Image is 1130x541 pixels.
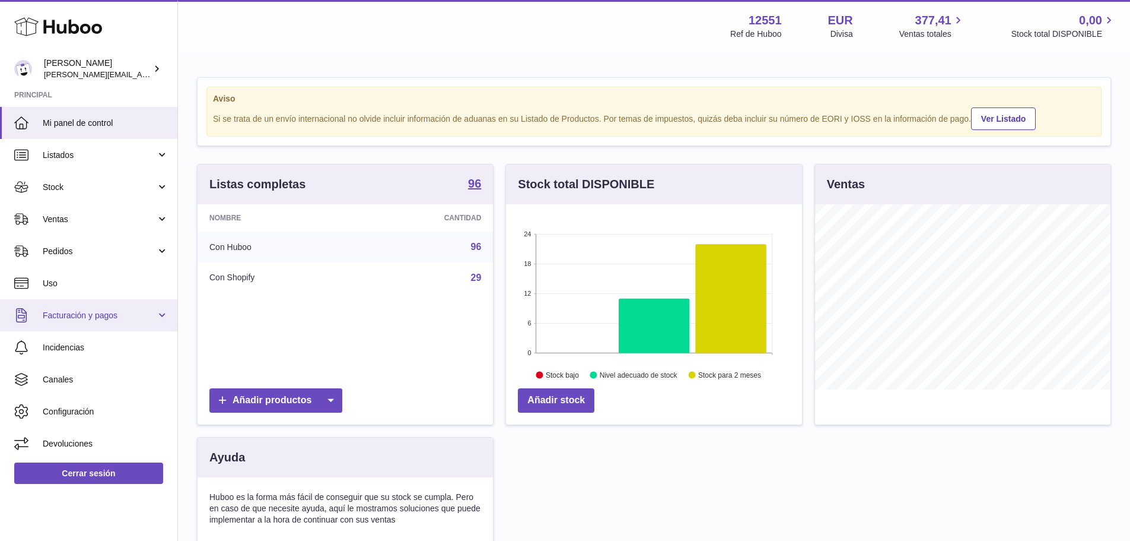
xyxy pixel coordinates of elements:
[546,371,579,379] text: Stock bajo
[528,349,531,356] text: 0
[209,450,245,466] h3: Ayuda
[44,69,301,79] span: [PERSON_NAME][EMAIL_ADDRESS][PERSON_NAME][DOMAIN_NAME]
[899,12,965,40] a: 377,41 Ventas totales
[1079,12,1102,29] span: 0,00
[1011,12,1116,40] a: 0,00 Stock total DISPONIBLE
[43,182,156,193] span: Stock
[471,242,482,252] a: 96
[827,176,865,192] h3: Ventas
[44,58,151,80] div: [PERSON_NAME]
[14,60,32,78] img: gerardo.montoiro@cleverenterprise.es
[43,406,168,417] span: Configuración
[43,150,156,161] span: Listados
[209,388,342,413] a: Añadir productos
[600,371,678,379] text: Nivel adecuado de stock
[915,12,951,29] span: 377,41
[43,374,168,385] span: Canales
[43,214,156,225] span: Ventas
[524,260,531,267] text: 18
[355,204,494,232] th: Cantidad
[899,29,965,40] span: Ventas totales
[43,118,168,129] span: Mi panel de control
[209,492,481,526] p: Huboo es la forma más fácil de conseguir que su stock se cumpla. Pero en caso de que necesite ayu...
[468,178,481,189] strong: 96
[198,262,355,293] td: Con Shopify
[749,12,782,29] strong: 12551
[1011,29,1116,40] span: Stock total DISPONIBLE
[43,310,156,321] span: Facturación y pagos
[830,29,853,40] div: Divisa
[43,342,168,353] span: Incidencias
[971,107,1036,130] a: Ver Listado
[213,93,1095,105] strong: Aviso
[468,178,481,192] a: 96
[698,371,761,379] text: Stock para 2 meses
[14,463,163,484] a: Cerrar sesión
[828,12,853,29] strong: EUR
[43,246,156,257] span: Pedidos
[518,176,654,192] h3: Stock total DISPONIBLE
[198,232,355,262] td: Con Huboo
[198,204,355,232] th: Nombre
[209,176,305,192] h3: Listas completas
[524,230,531,238] text: 24
[730,29,781,40] div: Ref de Huboo
[528,319,531,327] text: 6
[524,290,531,297] text: 12
[43,438,168,450] span: Devoluciones
[43,278,168,289] span: Uso
[471,273,482,283] a: 29
[518,388,594,413] a: Añadir stock
[213,106,1095,130] div: Si se trata de un envío internacional no olvide incluir información de aduanas en su Listado de P...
